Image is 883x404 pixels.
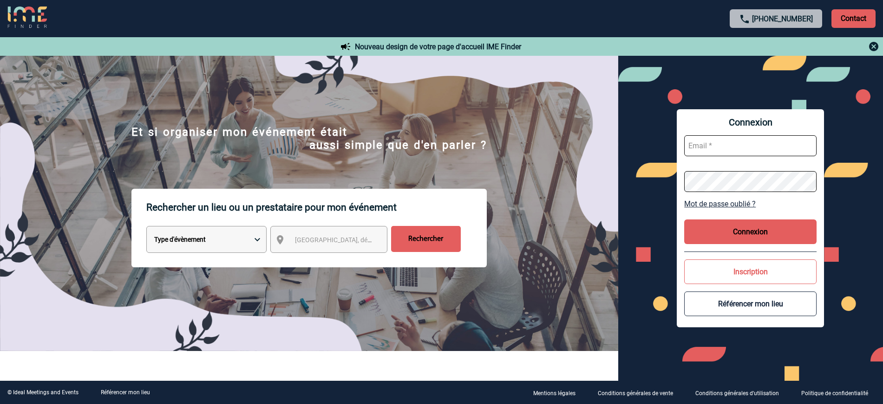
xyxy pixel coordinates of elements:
[688,388,794,397] a: Conditions générales d'utilisation
[526,388,590,397] a: Mentions légales
[695,390,779,397] p: Conditions générales d'utilisation
[7,389,78,396] div: © Ideal Meetings and Events
[533,390,576,397] p: Mentions légales
[752,14,813,23] a: [PHONE_NUMBER]
[598,390,673,397] p: Conditions générales de vente
[295,236,424,244] span: [GEOGRAPHIC_DATA], département, région...
[684,199,817,208] a: Mot de passe oublié ?
[684,135,817,156] input: Email *
[590,388,688,397] a: Conditions générales de vente
[146,189,487,226] p: Rechercher un lieu ou un prestataire pour mon événement
[684,291,817,316] button: Référencer mon lieu
[101,389,150,396] a: Référencer mon lieu
[684,219,817,244] button: Connexion
[831,9,876,28] p: Contact
[684,117,817,128] span: Connexion
[794,388,883,397] a: Politique de confidentialité
[739,13,750,25] img: call-24-px.png
[391,226,461,252] input: Rechercher
[684,259,817,284] button: Inscription
[801,390,868,397] p: Politique de confidentialité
